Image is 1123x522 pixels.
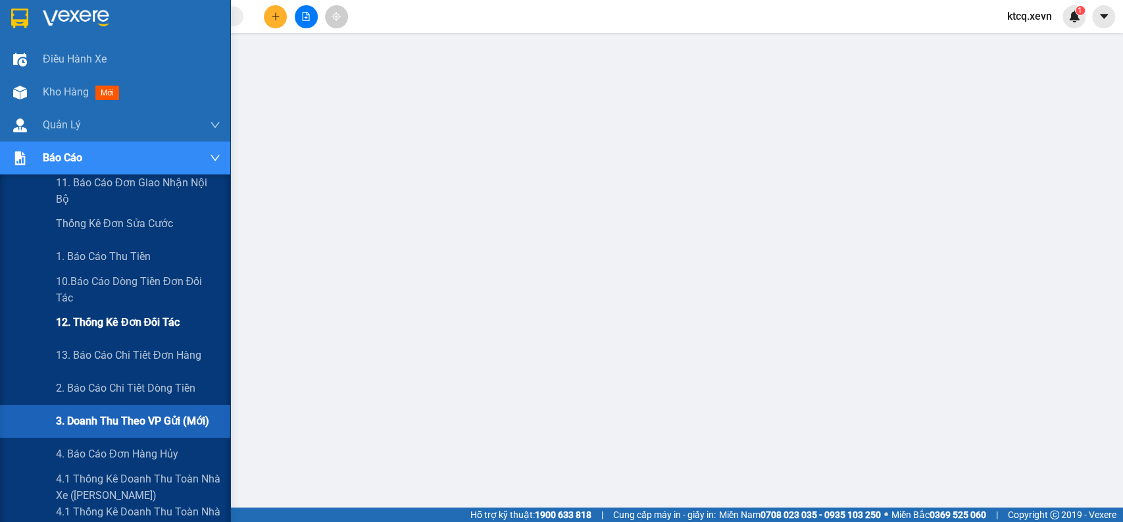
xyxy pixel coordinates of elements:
[891,508,986,522] span: Miền Bắc
[295,5,318,28] button: file-add
[996,508,998,522] span: |
[470,508,591,522] span: Hỗ trợ kỹ thuật:
[56,273,220,306] span: 10.Báo cáo dòng tiền đơn đối tác
[13,151,27,165] img: solution-icon
[13,86,27,99] img: warehouse-icon
[535,509,591,520] strong: 1900 633 818
[761,509,881,520] strong: 0708 023 035 - 0935 103 250
[56,471,220,504] span: 4.1 Thống kê doanh thu toàn nhà xe ([PERSON_NAME])
[43,149,82,166] span: Báo cáo
[56,380,195,396] span: 2. Báo cáo chi tiết dòng tiền
[601,508,603,522] span: |
[325,5,348,28] button: aim
[264,5,287,28] button: plus
[13,53,27,66] img: warehouse-icon
[56,215,173,232] span: Thống kê đơn sửa cước
[43,117,81,133] span: Quản Lý
[56,413,209,429] span: 3. Doanh Thu theo VP Gửi (mới)
[884,512,888,517] span: ⚪️
[56,248,151,265] span: 1. Báo cáo thu tiền
[56,446,178,462] span: 4. Báo cáo đơn hàng hủy
[613,508,716,522] span: Cung cấp máy in - giấy in:
[271,12,280,21] span: plus
[332,12,341,21] span: aim
[56,174,220,207] span: 11. Báo cáo đơn giao nhận nội bộ
[301,12,311,21] span: file-add
[930,509,986,520] strong: 0369 525 060
[1076,6,1085,15] sup: 1
[43,86,89,98] span: Kho hàng
[1050,510,1059,519] span: copyright
[43,51,107,67] span: Điều hành xe
[56,314,180,330] span: 12. Thống kê đơn đối tác
[1068,11,1080,22] img: icon-new-feature
[13,118,27,132] img: warehouse-icon
[1092,5,1115,28] button: caret-down
[56,347,201,363] span: 13. Báo cáo chi tiết đơn hàng
[95,86,119,100] span: mới
[11,9,28,28] img: logo-vxr
[210,120,220,130] span: down
[997,8,1062,24] span: ktcq.xevn
[1078,6,1082,15] span: 1
[1098,11,1110,22] span: caret-down
[719,508,881,522] span: Miền Nam
[210,153,220,163] span: down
